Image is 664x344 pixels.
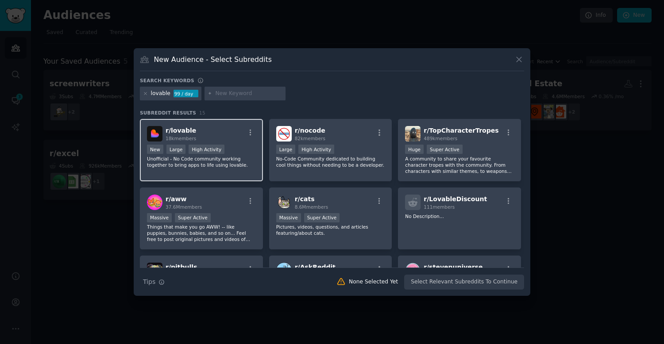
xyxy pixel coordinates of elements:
[424,127,498,134] span: r/ TopCharacterTropes
[405,213,514,219] p: No Description...
[405,263,421,278] img: stevenuniverse
[295,127,325,134] span: r/ nocode
[154,55,272,64] h3: New Audience - Select Subreddits
[405,145,424,154] div: Huge
[166,204,202,210] span: 37.6M members
[166,264,197,271] span: r/ pitbulls
[276,156,385,168] p: No-Code Community dedicated to building cool things without needing to be a developer.
[405,126,421,141] img: TopCharacterTropes
[143,277,155,287] span: Tips
[147,213,172,222] div: Massive
[174,90,198,98] div: 99 / day
[215,90,282,98] input: New Keyword
[427,145,463,154] div: Super Active
[166,136,196,141] span: 18k members
[349,278,398,286] div: None Selected Yet
[140,274,168,290] button: Tips
[147,126,162,141] img: lovable
[166,195,186,203] span: r/ aww
[304,213,340,222] div: Super Active
[166,127,196,134] span: r/ lovable
[295,136,325,141] span: 82k members
[276,213,301,222] div: Massive
[147,156,256,168] p: Unofficial - No Code community working together to bring apps to life using lovable.
[199,110,205,115] span: 15
[424,264,483,271] span: r/ stevenuniverse
[140,110,196,116] span: Subreddit Results
[405,156,514,174] p: A community to share your favourite character tropes with the community. From characters with sim...
[424,136,457,141] span: 489k members
[189,145,224,154] div: High Activity
[276,224,385,236] p: Pictures, videos, questions, and articles featuring/about cats.
[147,224,256,242] p: Things that make you go AWW! -- like puppies, bunnies, babies, and so on... Feel free to post ori...
[424,195,487,203] span: r/ LovableDiscount
[276,263,292,278] img: AskReddit
[298,145,334,154] div: High Activity
[424,204,455,210] span: 111 members
[147,195,162,210] img: aww
[295,195,315,203] span: r/ cats
[276,145,296,154] div: Large
[151,90,170,98] div: lovable
[295,204,328,210] span: 8.6M members
[166,145,186,154] div: Large
[140,77,194,84] h3: Search keywords
[175,213,211,222] div: Super Active
[276,126,292,141] img: nocode
[295,264,336,271] span: r/ AskReddit
[147,263,162,278] img: pitbulls
[276,195,292,210] img: cats
[147,145,163,154] div: New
